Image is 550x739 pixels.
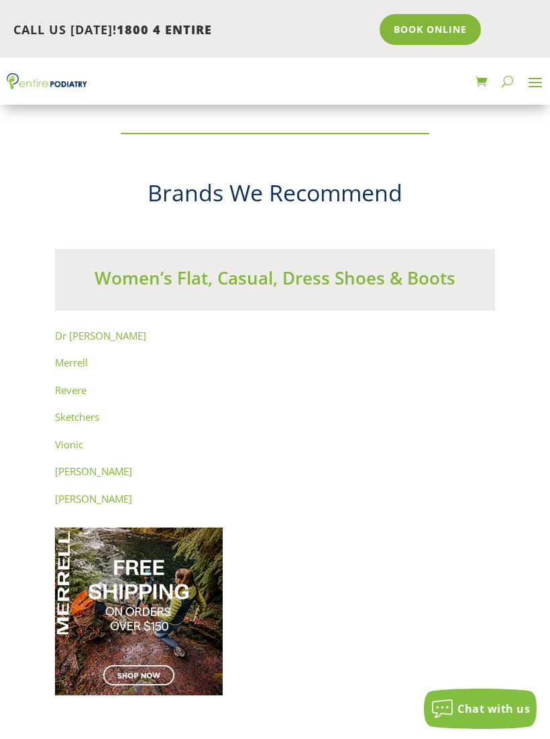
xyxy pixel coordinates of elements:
span: Chat with us [457,701,530,716]
a: Revere [55,383,87,397]
span: 1800 4 ENTIRE [117,21,212,38]
a: [PERSON_NAME] [55,492,132,505]
a: Dr [PERSON_NAME] [55,329,146,342]
a: [PERSON_NAME] [55,464,132,478]
a: Sketchers [55,410,99,424]
h2: Brands We Recommend [55,177,495,216]
a: Merrell [55,356,88,369]
a: Book Online [380,14,481,45]
p: CALL US [DATE]! [13,21,370,39]
h3: Women’s Flat, Casual, Dress Shoes & Boots [55,266,495,297]
button: Chat with us [424,689,537,729]
a: Vionic [55,438,83,451]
